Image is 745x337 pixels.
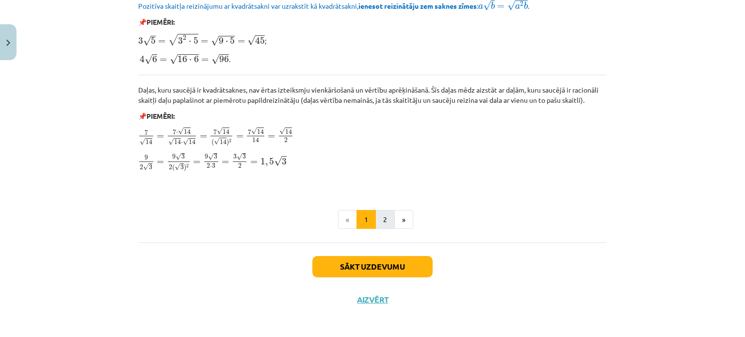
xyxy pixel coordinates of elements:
[201,40,208,44] span: =
[238,163,242,168] span: 2
[140,138,146,145] span: √
[394,210,413,229] button: »
[170,54,178,64] span: √
[269,158,274,165] span: 5
[211,54,219,64] span: √
[214,154,217,159] span: 3
[158,40,165,44] span: =
[251,128,257,135] span: √
[183,138,189,145] span: √
[194,56,199,63] span: 6
[213,129,217,134] span: 7
[175,163,180,171] span: √
[491,2,495,9] span: b
[146,112,175,120] b: PIEMĒRI:
[186,164,189,167] span: 2
[238,40,245,44] span: =
[284,138,288,143] span: 2
[358,1,477,10] b: ienesot reizinātāju zem saknes zīmes
[145,155,148,160] span: 9
[157,135,164,139] span: =
[520,1,523,6] span: 2
[152,56,157,63] span: 6
[260,158,265,165] span: 1
[138,111,607,121] p: 📌
[282,158,287,165] span: 3
[214,138,220,145] span: √
[184,129,191,134] span: 14
[515,4,520,9] span: a
[285,129,292,134] span: 14
[193,160,200,164] span: =
[173,129,176,134] span: 7
[255,37,265,44] span: 45
[180,165,184,170] span: 3
[178,37,183,44] span: 3
[189,59,192,62] span: ⋅
[223,129,229,134] span: 14
[483,0,491,11] span: √
[138,210,607,229] nav: Page navigation example
[279,128,285,135] span: √
[268,135,275,139] span: =
[247,35,255,46] span: √
[168,34,178,46] span: √
[138,52,607,65] p: .
[220,139,227,144] span: 14
[184,164,186,172] span: )
[169,165,172,170] span: 2
[226,41,228,44] span: ⋅
[207,163,210,168] span: 2
[138,17,607,27] p: 📌
[138,85,607,105] p: Daļas, kuru saucējā ir kvadrātsaknes, nav ērtas izteiksmju vienkāršošanā un vērtību aprēķināšanā....
[160,58,167,62] span: =
[172,164,175,172] span: (
[507,0,515,11] span: √
[140,55,145,63] span: 4
[265,161,268,166] span: ,
[138,1,529,10] span: Pozitīva skaitļa reizinājumu ar kvadrātsakni var uzrakstīt kā kvadrātsakni, : .
[497,5,504,9] span: =
[140,165,143,170] span: 2
[211,139,214,146] span: (
[146,17,175,26] b: PIEMĒRI:
[151,37,156,44] span: 5
[274,156,282,166] span: √
[143,36,151,46] span: √
[178,128,184,135] span: √
[217,128,223,135] span: √
[181,154,185,159] span: 3
[227,139,229,146] span: )
[219,56,229,63] span: 96
[205,154,208,159] span: 9
[312,256,433,277] button: Sākt uzdevumu
[138,33,607,47] p: ;
[257,129,264,134] span: 14
[248,129,251,134] span: 7
[252,138,259,143] span: 14
[524,2,528,9] span: b
[183,35,186,40] span: 2
[212,163,215,168] span: 3
[236,135,243,139] span: =
[172,154,176,159] span: 9
[157,160,164,164] span: =
[201,58,209,62] span: =
[143,163,149,171] span: √
[208,153,214,160] span: √
[6,40,10,46] img: icon-close-lesson-0947bae3869378f0d4975bcd49f059093ad1ed9edebbc8119c70593378902aed.svg
[237,153,243,160] span: √
[145,130,148,135] span: 7
[210,166,212,168] span: ⋅
[229,139,231,142] span: 2
[189,41,191,44] span: ⋅
[478,4,483,9] span: a
[145,54,152,64] span: √
[222,160,229,164] span: =
[189,139,195,144] span: 14
[168,138,174,145] span: √
[176,132,178,134] span: ⋅
[250,160,258,164] span: =
[211,36,219,46] span: √
[375,210,395,229] button: 2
